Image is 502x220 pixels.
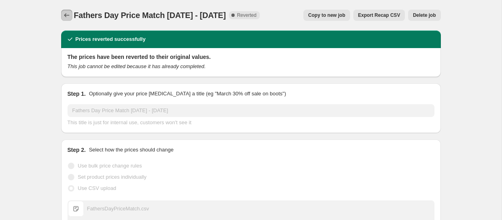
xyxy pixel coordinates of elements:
h2: Step 1. [68,90,86,98]
span: Export Recap CSV [358,12,400,18]
span: Fathers Day Price Match [DATE] - [DATE] [74,11,226,20]
i: This job cannot be edited because it has already completed. [68,63,206,69]
span: Set product prices individually [78,174,147,180]
span: Copy to new job [308,12,345,18]
h2: Step 2. [68,146,86,154]
button: Price change jobs [61,10,72,21]
span: Delete job [413,12,436,18]
p: Optionally give your price [MEDICAL_DATA] a title (eg "March 30% off sale on boots") [89,90,286,98]
h2: The prices have been reverted to their original values. [68,53,434,61]
button: Export Recap CSV [353,10,405,21]
div: FathersDayPriceMatch.csv [87,205,149,213]
span: Use bulk price change rules [78,163,142,169]
p: Select how the prices should change [89,146,173,154]
button: Delete job [408,10,440,21]
span: Use CSV upload [78,185,116,191]
h2: Prices reverted successfully [76,35,146,43]
span: Reverted [237,12,257,18]
input: 30% off holiday sale [68,104,434,117]
span: This title is just for internal use, customers won't see it [68,119,191,125]
button: Copy to new job [303,10,350,21]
